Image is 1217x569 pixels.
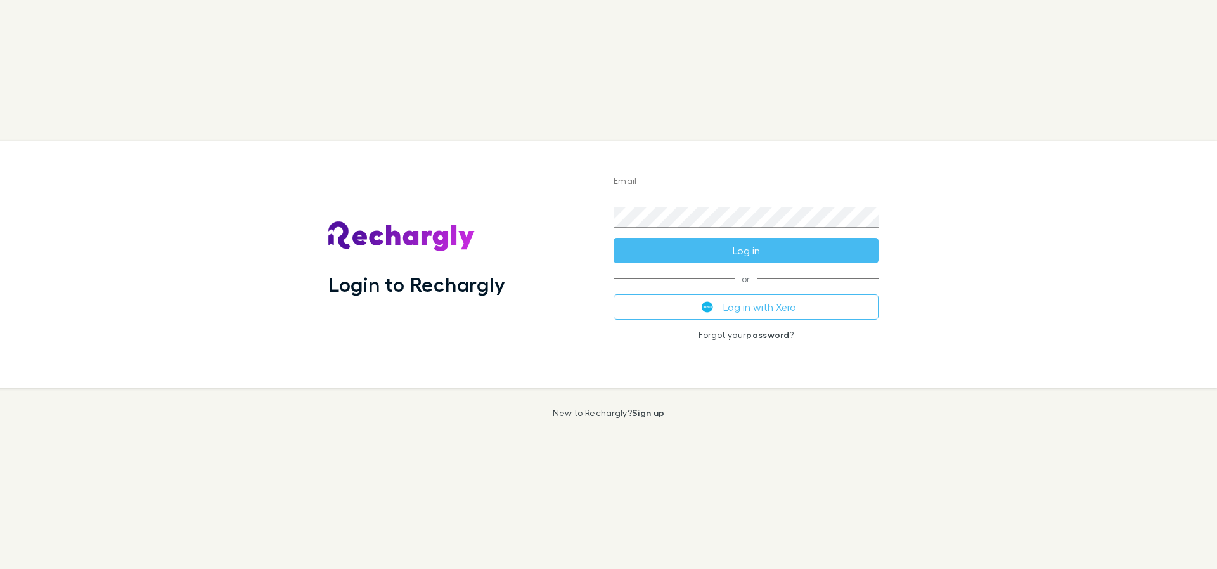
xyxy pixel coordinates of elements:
span: or [614,278,879,279]
a: Sign up [632,407,664,418]
img: Rechargly's Logo [328,221,475,252]
p: New to Rechargly? [553,408,665,418]
p: Forgot your ? [614,330,879,340]
button: Log in [614,238,879,263]
img: Xero's logo [702,301,713,313]
h1: Login to Rechargly [328,272,505,296]
button: Log in with Xero [614,294,879,320]
a: password [746,329,789,340]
